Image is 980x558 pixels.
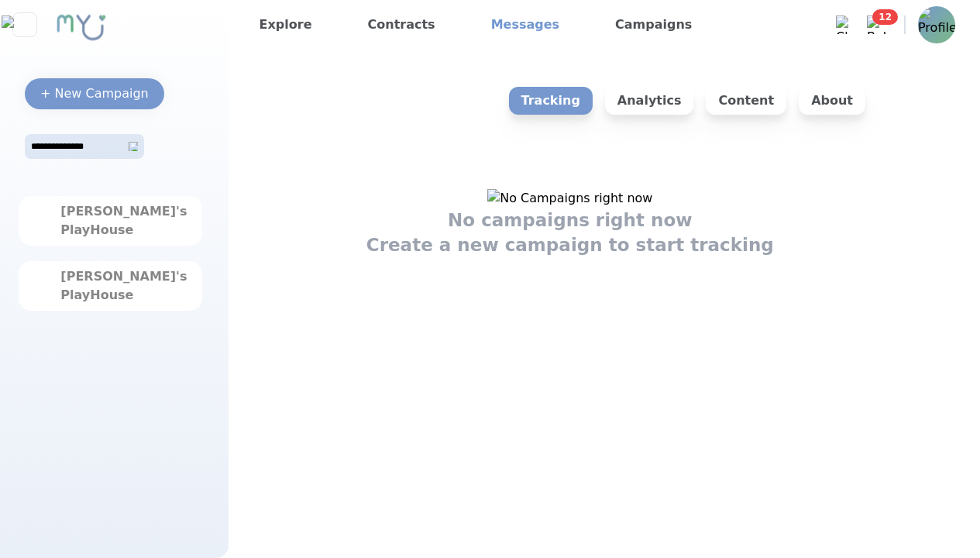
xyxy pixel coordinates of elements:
[872,9,898,25] span: 12
[40,84,149,103] div: + New Campaign
[509,87,593,115] p: Tracking
[60,202,160,239] div: [PERSON_NAME]'s PlayHouse
[253,12,318,37] a: Explore
[836,15,854,34] img: Chat
[60,267,160,305] div: [PERSON_NAME]'s PlayHouse
[2,15,47,34] img: Close sidebar
[362,12,442,37] a: Contracts
[918,6,955,43] img: Profile
[706,87,786,115] p: Content
[485,12,566,37] a: Messages
[867,15,885,34] img: Bell
[448,208,693,232] h1: No campaigns right now
[366,232,774,257] h1: Create a new campaign to start tracking
[799,87,865,115] p: About
[25,78,164,109] button: + New Campaign
[605,87,694,115] p: Analytics
[609,12,698,37] a: Campaigns
[487,189,652,208] img: No Campaigns right now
